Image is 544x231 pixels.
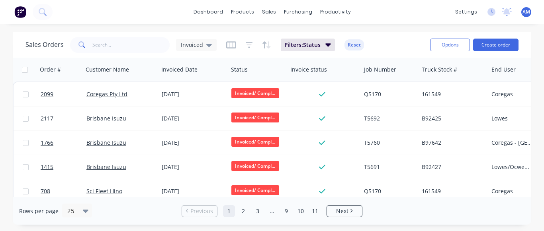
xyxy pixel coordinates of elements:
a: Page 1 is your current page [223,205,235,217]
a: Next page [327,207,362,215]
a: Brisbane Isuzu [86,163,126,171]
span: 1415 [41,163,53,171]
div: Job Number [364,66,396,74]
div: Q5170 [364,90,413,98]
div: [DATE] [162,90,225,98]
button: Reset [344,39,364,50]
a: Page 3 [252,205,264,217]
span: 2117 [41,115,53,122]
div: Coregas [491,90,533,98]
a: Sci Fleet Hino [86,187,122,195]
a: 1415 [41,155,86,179]
div: Lowes [491,115,533,122]
a: Jump forward [266,205,278,217]
span: AM [522,8,530,16]
a: 2099 [41,82,86,106]
div: B92425 [422,115,482,122]
button: Filters:Status [281,39,335,51]
div: [DATE] [162,163,225,171]
div: Q5170 [364,187,413,195]
a: Page 2 [237,205,249,217]
a: Brisbane Isuzu [86,139,126,146]
div: B92427 [422,163,482,171]
span: Invoiced/ Compl... [231,113,279,122]
div: Order # [40,66,61,74]
ul: Pagination [178,205,366,217]
span: Invoiced/ Compl... [231,88,279,98]
a: Brisbane Isuzu [86,115,126,122]
div: Status [231,66,248,74]
div: settings [451,6,481,18]
span: 708 [41,187,50,195]
a: 1766 [41,131,86,155]
span: Next [336,207,348,215]
a: Coregas Pty Ltd [86,90,127,98]
span: Filters: Status [285,41,321,49]
div: T5760 [364,139,413,147]
a: Page 9 [280,205,292,217]
div: Invoice status [290,66,327,74]
div: purchasing [280,6,316,18]
a: Page 11 [309,205,321,217]
a: Previous page [182,207,217,215]
button: Options [430,39,470,51]
span: Previous [190,207,213,215]
span: Invoiced/ Compl... [231,137,279,147]
a: 708 [41,179,86,203]
div: T5691 [364,163,413,171]
input: Search... [92,37,170,53]
button: Create order [473,39,519,51]
div: 161549 [422,187,482,195]
div: sales [258,6,280,18]
div: 161549 [422,90,482,98]
h1: Sales Orders [25,41,64,49]
div: B97642 [422,139,482,147]
span: 1766 [41,139,53,147]
div: [DATE] [162,139,225,147]
div: Customer Name [86,66,129,74]
span: Invoiced [181,41,203,49]
div: Coregas - [GEOGRAPHIC_DATA] [491,139,533,147]
div: T5692 [364,115,413,122]
a: dashboard [190,6,227,18]
div: Lowes/Ocwen Energy [491,163,533,171]
div: productivity [316,6,355,18]
a: 2117 [41,107,86,130]
div: [DATE] [162,187,225,195]
a: Page 10 [295,205,307,217]
span: Invoiced/ Compl... [231,185,279,195]
div: Truck Stock # [422,66,457,74]
div: Invoiced Date [161,66,198,74]
span: Invoiced/ Compl... [231,161,279,171]
div: [DATE] [162,115,225,122]
img: Factory [14,6,26,18]
div: End User [491,66,516,74]
div: Coregas [491,187,533,195]
span: 2099 [41,90,53,98]
div: products [227,6,258,18]
span: Rows per page [19,207,59,215]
